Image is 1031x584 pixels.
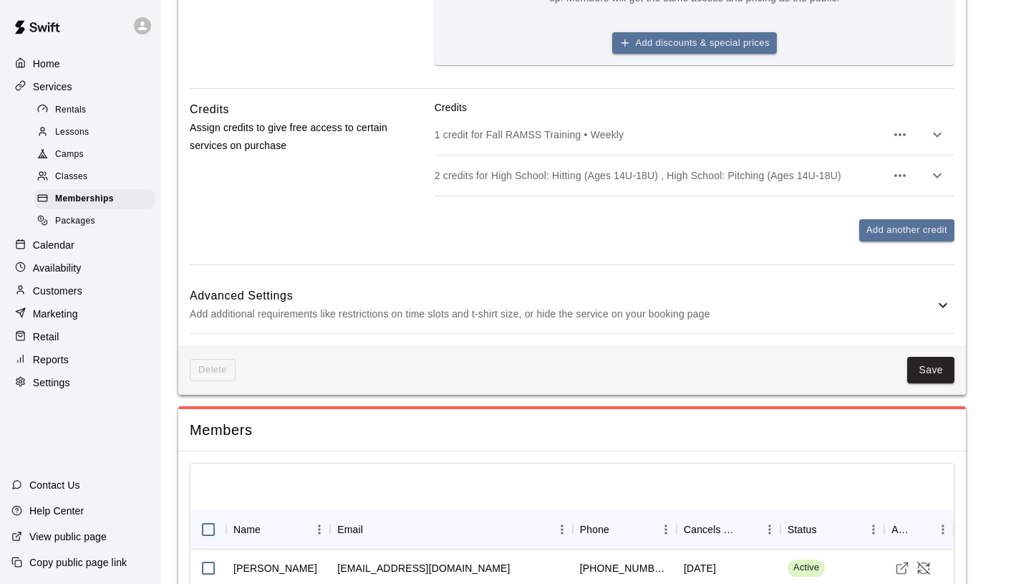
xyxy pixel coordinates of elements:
span: Camps [55,148,84,162]
div: +16512261860 [580,561,669,575]
div: October 01 2025 [684,561,716,575]
div: Email [337,509,363,550]
button: Sort [609,520,629,540]
div: Packages [34,211,155,231]
span: Rentals [55,103,87,118]
p: Settings [33,375,70,390]
button: Menu [655,519,677,540]
p: Calendar [33,238,74,252]
div: Cancels Date [684,509,739,550]
button: Sort [363,520,383,540]
button: Sort [912,520,932,540]
button: Save [907,357,954,383]
h6: Advanced Settings [190,287,934,305]
button: Add another credit [859,219,954,241]
a: Availability [11,257,150,279]
div: Rentals [34,100,155,120]
button: Sort [261,520,281,540]
p: View public page [29,530,107,544]
div: Memberships [34,189,155,209]
button: Menu [932,519,954,540]
a: Memberships [34,188,161,211]
span: Lessons [55,125,89,140]
a: Packages [34,211,161,233]
div: bbright81@yahoo.com [337,561,510,575]
p: 1 credit for Fall RAMSS Training • Weekly [435,128,886,142]
a: Classes [34,166,161,188]
button: Menu [759,519,780,540]
button: Add discounts & special prices [612,32,777,54]
div: Classes [34,167,155,187]
div: Advanced SettingsAdd additional requirements like restrictions on time slots and t-shirt size, or... [190,277,954,333]
p: Services [33,80,72,94]
span: This membership cannot be deleted since it still has members [190,359,236,381]
a: Camps [34,144,161,166]
div: 1 credit for Fall RAMSS Training • Weekly [435,115,954,155]
p: Customers [33,284,82,298]
span: Memberships [55,192,114,206]
p: Home [33,57,60,71]
button: Cancel Membership [913,557,934,579]
span: Members [190,421,954,440]
a: Visit customer profile [891,557,913,579]
p: Assign credits to give free access to certain services on purchase [190,119,389,155]
p: Add additional requirements like restrictions on time slots and t-shirt size, or hide the service... [190,305,934,323]
div: Name [233,509,261,550]
p: Retail [33,330,59,344]
button: Menu [309,519,330,540]
a: Customers [11,280,150,302]
span: Classes [55,170,87,184]
a: Home [11,53,150,75]
a: Settings [11,372,150,393]
div: Status [788,509,817,550]
div: Phone [580,509,609,550]
div: Status [780,509,884,550]
p: Copy public page link [29,555,127,570]
div: Name [226,509,330,550]
div: 2 credits for High School: Hitting (Ages 14U-18U) , High School: Pitching (Ages 14U-18U) [435,155,954,196]
p: Reports [33,353,69,367]
div: Cancels Date [677,509,780,550]
div: Camps [34,145,155,165]
a: Calendar [11,234,150,256]
div: Grady Bright [233,561,317,575]
h6: Credits [190,100,229,119]
div: Actions [884,509,954,550]
a: Reports [11,349,150,370]
p: Help Center [29,504,84,518]
p: Availability [33,261,82,275]
a: Lessons [34,121,161,143]
p: Marketing [33,307,78,321]
div: Lessons [34,123,155,143]
a: Services [11,76,150,97]
button: Menu [551,519,573,540]
p: Credits [435,100,954,115]
span: Active [788,561,825,575]
p: 2 credits for High School: Hitting (Ages 14U-18U) , High School: Pitching (Ages 14U-18U) [435,168,886,183]
div: Actions [891,509,912,550]
button: Sort [817,520,837,540]
div: Email [330,509,573,550]
a: Rentals [34,99,161,121]
button: Menu [863,519,884,540]
a: Retail [11,326,150,348]
div: Phone [573,509,677,550]
a: Marketing [11,303,150,325]
button: Sort [739,520,759,540]
span: Packages [55,214,95,229]
p: Contact Us [29,478,80,492]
